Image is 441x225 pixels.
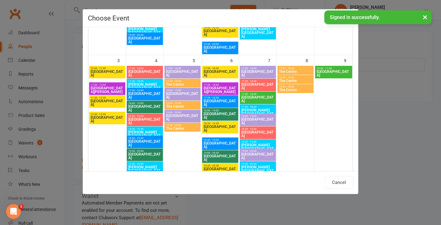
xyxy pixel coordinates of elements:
span: [GEOGRAPHIC_DATA] [203,167,237,174]
button: × [420,10,431,24]
span: [GEOGRAPHIC_DATA] [203,154,237,162]
span: 19:30 - 20:30 [203,26,237,29]
span: 18:30 - 19:30 [128,137,162,140]
span: 17:30 - 18:30 [279,67,312,70]
span: 11:30 - 12:30 [90,96,124,99]
span: 18:30 - 19:30 [128,128,162,130]
span: 19:00 - 20:30 [203,152,237,154]
span: 17:30 - 18:30 [203,67,237,70]
span: [GEOGRAPHIC_DATA] [90,116,124,123]
span: [PERSON_NAME][GEOGRAPHIC_DATA] [241,165,275,176]
span: [GEOGRAPHIC_DATA] [241,83,275,90]
span: 17:30 - 18:30 [128,67,162,70]
span: [PERSON_NAME][GEOGRAPHIC_DATA] [241,27,275,38]
span: [GEOGRAPHIC_DATA] [128,105,162,112]
span: 18:30 - 19:30 [203,139,237,141]
span: [GEOGRAPHIC_DATA] [203,112,237,119]
button: Cancel [325,176,353,189]
span: The Centre [279,88,312,92]
span: [GEOGRAPHIC_DATA] [166,70,199,77]
span: 18:30 - 19:30 [166,102,199,105]
span: [GEOGRAPHIC_DATA] [241,96,275,103]
span: The Centre [279,79,312,83]
span: 10:30 - 11:30 [316,67,351,70]
span: [GEOGRAPHIC_DATA] [90,99,124,107]
span: [GEOGRAPHIC_DATA] [203,125,237,132]
span: [GEOGRAPHIC_DATA] [128,92,162,99]
div: 9 [344,55,352,65]
span: 18:30 - 19:30 [203,122,237,125]
span: 19:30 - 20:30 [279,85,312,88]
span: [GEOGRAPHIC_DATA] [203,141,237,149]
span: The Centre [166,127,199,130]
span: [GEOGRAPHIC_DATA] [241,130,275,138]
span: 18:30 - 19:30 [279,76,312,79]
span: 17:30 - 18:30 [128,89,162,92]
span: [GEOGRAPHIC_DATA] [203,29,237,36]
span: 17:30 - 18:30 [241,106,275,108]
span: 10:30 - 11:30 [90,67,124,70]
span: 18:30 - 19:30 [241,141,275,143]
span: 19:30 - 20:30 [203,43,237,46]
span: 17:00 - 18:00 [166,67,199,70]
span: [GEOGRAPHIC_DATA] [166,92,199,99]
span: [GEOGRAPHIC_DATA][PERSON_NAME] [203,86,237,94]
div: 7 [268,55,277,65]
span: The Centre [166,83,199,86]
span: 18:00 - 19:00 [166,89,199,92]
div: 8 [306,55,314,65]
span: 19:30 - 20:30 [128,163,162,165]
span: [GEOGRAPHIC_DATA] [203,70,237,77]
span: 18:00 - 19:00 [203,109,237,112]
span: [PERSON_NAME][GEOGRAPHIC_DATA] [128,27,162,38]
span: [PERSON_NAME][GEOGRAPHIC_DATA] [128,83,162,94]
span: 1 [19,204,24,209]
span: 19:30 - 20:30 [128,34,162,36]
span: 19:30 - 20:30 [241,163,275,165]
span: Signed in successfully. [330,14,380,20]
span: 11:00 - 12:00 [90,84,124,86]
span: [GEOGRAPHIC_DATA] [241,152,275,160]
div: 3 [117,55,126,65]
span: 19:30 - 20:30 [203,164,237,167]
span: [PERSON_NAME][GEOGRAPHIC_DATA] [128,130,162,141]
div: 5 [193,55,201,65]
div: 4 [155,55,164,65]
span: [GEOGRAPHIC_DATA] [203,99,237,107]
span: 19:30 - 20:30 [166,124,199,127]
span: 19:00 - 20:00 [166,111,199,114]
span: 17:30 - 18:30 [241,93,275,96]
span: 17:30 - 18:30 [203,96,237,99]
span: [GEOGRAPHIC_DATA][PERSON_NAME] [90,86,124,94]
span: [GEOGRAPHIC_DATA] [316,70,351,77]
span: 17:30 - 18:30 [241,80,275,83]
span: [PERSON_NAME][GEOGRAPHIC_DATA] [241,143,275,154]
span: The Centre [166,105,199,108]
span: 19:00 - 20:30 [128,150,162,152]
span: 19:00 - 20:00 [241,150,275,152]
span: 17:30 - 18:30 [203,84,237,86]
span: [GEOGRAPHIC_DATA] [128,70,162,77]
span: [GEOGRAPHIC_DATA] [128,36,162,44]
span: 18:00 - 19:00 [241,115,275,118]
span: 17:30 - 18:30 [128,80,162,83]
span: 18:30 - 19:30 [128,115,162,118]
span: [GEOGRAPHIC_DATA] [128,118,162,125]
span: 18:00 - 19:00 [128,102,162,105]
div: 6 [230,55,239,65]
span: [PERSON_NAME][GEOGRAPHIC_DATA] [241,108,275,119]
span: 12:30 - 13:30 [90,113,124,116]
span: [GEOGRAPHIC_DATA] [128,140,162,147]
span: The Centre [279,70,312,73]
span: 17:00 - 18:00 [241,67,275,70]
span: [GEOGRAPHIC_DATA] [241,70,275,77]
span: [GEOGRAPHIC_DATA] [166,114,199,121]
span: 17:30 - 18:30 [166,80,199,83]
span: [GEOGRAPHIC_DATA] [203,46,237,53]
span: 18:30 - 19:30 [241,128,275,130]
span: [GEOGRAPHIC_DATA] [128,152,162,160]
span: [GEOGRAPHIC_DATA] [241,118,275,125]
iframe: Intercom live chat [6,204,21,219]
span: [GEOGRAPHIC_DATA] [90,70,124,77]
span: [PERSON_NAME][GEOGRAPHIC_DATA] [128,165,162,176]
